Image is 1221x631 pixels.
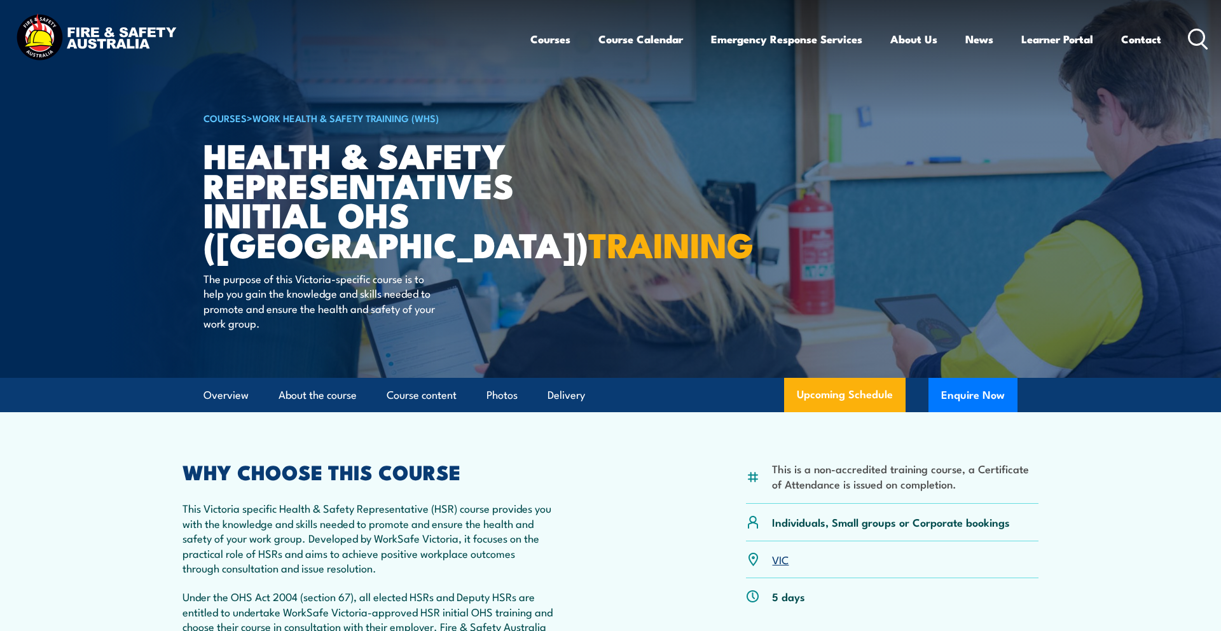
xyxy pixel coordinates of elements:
a: COURSES [203,111,247,125]
a: Delivery [548,378,585,412]
p: 5 days [772,589,805,604]
a: Courses [530,22,570,56]
li: This is a non-accredited training course, a Certificate of Attendance is issued on completion. [772,461,1038,491]
a: VIC [772,551,789,567]
p: This Victoria specific Health & Safety Representative (HSR) course provides you with the knowledg... [183,501,554,575]
h2: WHY CHOOSE THIS COURSE [183,462,554,480]
a: Upcoming Schedule [784,378,906,412]
a: Work Health & Safety Training (WHS) [252,111,439,125]
p: Individuals, Small groups or Corporate bookings [772,515,1010,529]
a: About Us [890,22,937,56]
a: Contact [1121,22,1161,56]
a: Learner Portal [1021,22,1093,56]
a: News [965,22,993,56]
a: Course Calendar [598,22,683,56]
h1: Health & Safety Representatives Initial OHS ([GEOGRAPHIC_DATA]) [203,140,518,259]
button: Enquire Now [928,378,1018,412]
a: Overview [203,378,249,412]
h6: > [203,110,518,125]
a: About the course [279,378,357,412]
a: Course content [387,378,457,412]
a: Emergency Response Services [711,22,862,56]
p: The purpose of this Victoria-specific course is to help you gain the knowledge and skills needed ... [203,271,436,331]
strong: TRAINING [588,217,754,270]
a: Photos [486,378,518,412]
